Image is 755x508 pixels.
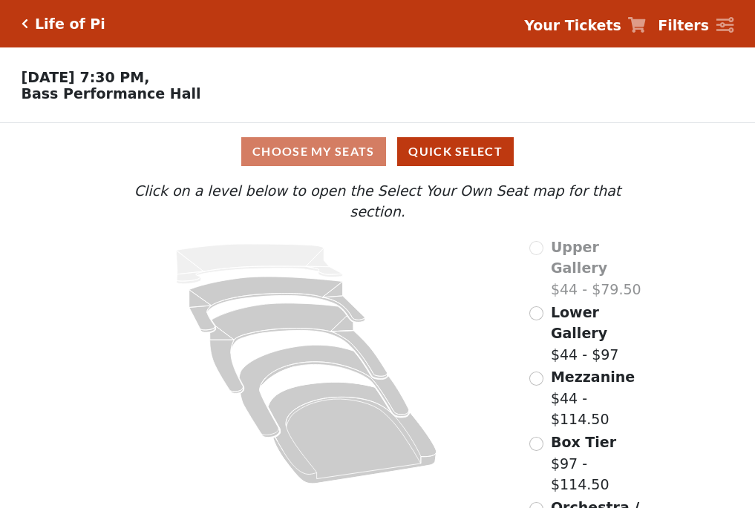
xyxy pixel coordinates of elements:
label: $97 - $114.50 [551,432,650,495]
strong: Filters [658,17,709,33]
a: Your Tickets [524,15,646,36]
span: Box Tier [551,434,616,450]
a: Filters [658,15,733,36]
a: Click here to go back to filters [22,19,28,29]
h5: Life of Pi [35,16,105,33]
label: $44 - $114.50 [551,366,650,430]
strong: Your Tickets [524,17,621,33]
span: Lower Gallery [551,304,607,342]
p: Click on a level below to open the Select Your Own Seat map for that section. [105,180,650,222]
path: Orchestra / Parterre Circle - Seats Available: 19 [269,382,437,484]
label: $44 - $79.50 [551,237,650,300]
button: Quick Select [397,137,514,166]
label: $44 - $97 [551,302,650,366]
span: Mezzanine [551,369,635,385]
path: Upper Gallery - Seats Available: 0 [177,244,343,284]
span: Upper Gallery [551,239,607,277]
path: Lower Gallery - Seats Available: 100 [189,277,365,332]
